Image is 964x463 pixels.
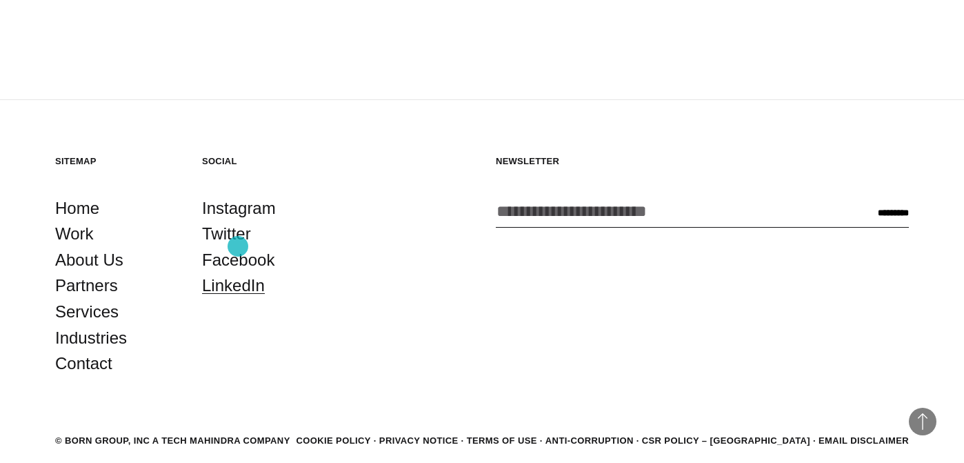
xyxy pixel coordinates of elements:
[909,408,936,435] button: Back to Top
[202,247,274,273] a: Facebook
[202,221,251,247] a: Twitter
[296,435,370,446] a: Cookie Policy
[55,273,118,299] a: Partners
[202,273,265,299] a: LinkedIn
[819,435,909,446] a: Email Disclaimer
[55,434,290,448] div: © BORN GROUP, INC A Tech Mahindra Company
[55,155,174,167] h5: Sitemap
[467,435,537,446] a: Terms of Use
[55,247,123,273] a: About Us
[379,435,459,446] a: Privacy Notice
[55,221,94,247] a: Work
[55,195,99,221] a: Home
[496,155,909,167] h5: Newsletter
[202,155,321,167] h5: Social
[545,435,634,446] a: Anti-Corruption
[55,325,127,351] a: Industries
[642,435,810,446] a: CSR POLICY – [GEOGRAPHIC_DATA]
[55,299,119,325] a: Services
[55,351,112,377] a: Contact
[202,195,276,221] a: Instagram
